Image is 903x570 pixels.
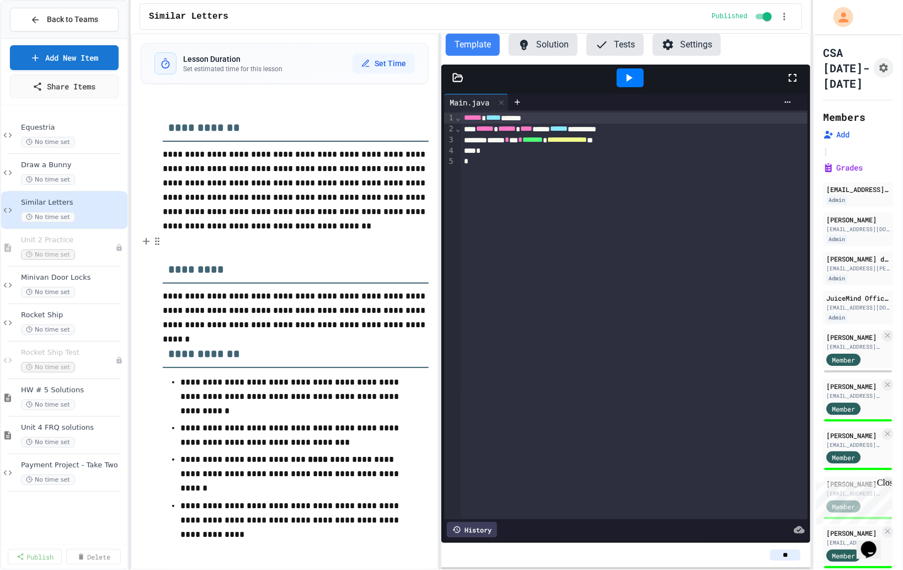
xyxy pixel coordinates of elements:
[21,137,75,147] span: No time set
[10,45,119,70] a: Add New Item
[21,287,75,297] span: No time set
[826,235,847,244] div: Admin
[832,452,855,462] span: Member
[21,362,75,372] span: No time set
[874,58,894,78] button: Assignment Settings
[66,549,120,564] a: Delete
[826,539,880,547] div: [EMAIL_ADDRESS][DOMAIN_NAME]
[823,129,849,140] button: Add
[509,34,578,56] button: Solution
[183,65,282,73] p: Set estimated time for this lesson
[10,8,119,31] button: Back to Teams
[586,34,644,56] button: Tests
[826,225,890,233] div: [EMAIL_ADDRESS][DOMAIN_NAME]
[21,273,125,283] span: Minivan Door Locks
[444,94,509,110] div: Main.java
[446,34,500,56] button: Template
[712,12,747,21] span: Published
[21,198,125,207] span: Similar Letters
[826,332,880,342] div: [PERSON_NAME]
[21,461,125,470] span: Payment Project - Take Two
[47,14,98,25] span: Back to Teams
[712,10,774,23] div: Content is published and visible to students
[115,356,123,364] div: Unpublished
[21,161,125,170] span: Draw a Bunny
[21,324,75,335] span: No time set
[444,124,455,135] div: 2
[447,522,497,537] div: History
[822,4,856,30] div: My Account
[653,34,721,56] button: Settings
[826,313,847,322] div: Admin
[4,4,76,70] div: Chat with us now!Close
[21,249,75,260] span: No time set
[832,355,855,365] span: Member
[444,97,495,108] div: Main.java
[826,528,880,538] div: [PERSON_NAME]
[826,215,890,225] div: [PERSON_NAME]
[8,549,62,564] a: Publish
[21,123,125,132] span: Equestria
[826,254,890,264] div: [PERSON_NAME] dev
[823,109,865,125] h2: Members
[115,244,123,252] div: Unpublished
[826,430,880,440] div: [PERSON_NAME]
[823,45,869,91] h1: CSA [DATE]-[DATE]
[444,135,455,146] div: 3
[21,386,125,395] span: HW # 5 Solutions
[444,146,455,157] div: 4
[826,392,880,400] div: [EMAIL_ADDRESS][DOMAIN_NAME]
[832,404,855,414] span: Member
[826,184,890,194] div: [EMAIL_ADDRESS][DOMAIN_NAME]
[823,162,863,173] button: Grades
[149,10,228,23] span: Similar Letters
[826,195,847,205] div: Admin
[826,303,890,312] div: [EMAIL_ADDRESS][DOMAIN_NAME]
[21,399,75,410] span: No time set
[826,293,890,303] div: JuiceMind Official
[444,113,455,124] div: 1
[826,274,847,283] div: Admin
[21,212,75,222] span: No time set
[826,441,880,449] div: [EMAIL_ADDRESS][DOMAIN_NAME]
[21,348,115,358] span: Rocket Ship Test
[10,74,119,98] a: Share Items
[826,343,880,351] div: [EMAIL_ADDRESS][DOMAIN_NAME]
[21,236,115,245] span: Unit 2 Practice
[21,437,75,448] span: No time set
[21,311,125,320] span: Rocket Ship
[811,478,892,525] iframe: chat widget
[455,113,461,122] span: Fold line
[826,264,890,273] div: [EMAIL_ADDRESS][PERSON_NAME][DOMAIN_NAME]
[21,475,75,485] span: No time set
[857,526,892,559] iframe: chat widget
[444,156,455,167] div: 5
[832,551,855,561] span: Member
[455,124,461,133] span: Fold line
[826,381,880,391] div: [PERSON_NAME]
[21,423,125,433] span: Unit 4 FRQ solutions
[823,145,829,158] span: |
[21,174,75,185] span: No time set
[352,54,415,73] button: Set Time
[183,54,282,65] h3: Lesson Duration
